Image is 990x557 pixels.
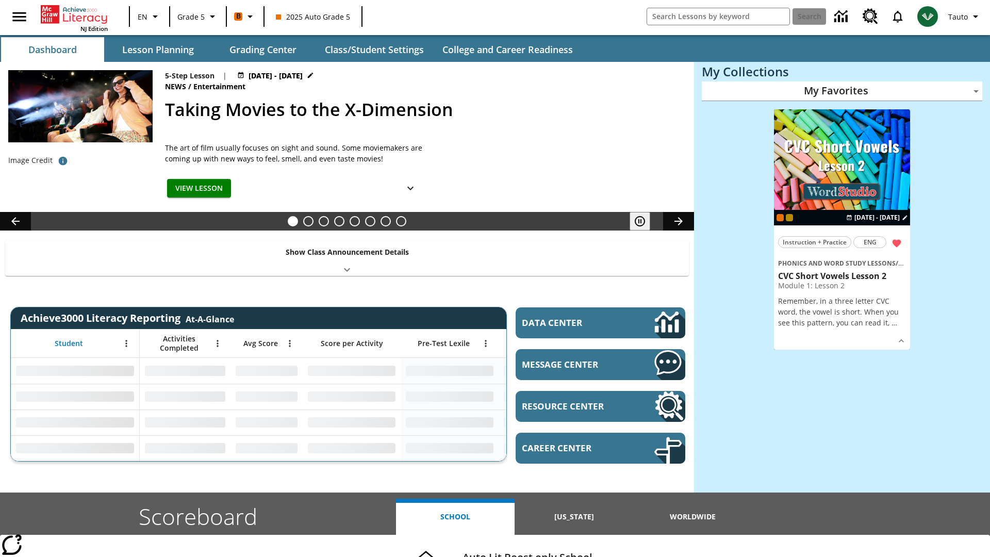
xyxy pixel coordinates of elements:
[887,234,906,253] button: Remove from Favorites
[434,37,581,62] button: College and Career Readiness
[892,318,897,327] span: …
[165,70,214,81] p: 5-Step Lesson
[499,358,597,384] div: No Data,
[864,237,877,248] span: ENG
[230,384,303,409] div: No Data,
[165,81,188,92] span: News
[844,213,910,222] button: Aug 28 - Aug 28 Choose Dates
[188,81,191,91] span: /
[319,216,329,226] button: Slide 3 What's the Big Idea?
[193,81,247,92] span: Entertainment
[778,296,906,328] p: Remember, in a three letter CVC word, the vowel is short. When you see this pattern, you can read...
[8,155,53,166] p: Image Credit
[948,11,968,22] span: Tauto
[630,212,661,231] div: Pause
[786,214,793,221] div: New 2025 class
[944,7,986,26] button: Profile/Settings
[828,3,856,31] a: Data Center
[522,358,623,370] span: Message Center
[334,216,344,226] button: Slide 4 One Idea, Lots of Hard Work
[778,271,906,282] h3: CVC Short Vowels Lesson 2
[516,307,685,338] a: Data Center
[140,384,230,409] div: No Data,
[522,400,623,412] span: Resource Center
[647,8,789,25] input: search field
[41,3,108,32] div: Home
[894,333,909,349] button: Show Details
[21,311,234,325] span: Achieve3000 Literacy Reporting
[167,179,231,198] button: View Lesson
[140,358,230,384] div: No Data,
[365,216,375,226] button: Slide 6 Career Lesson
[119,336,134,351] button: Open Menu
[138,11,147,22] span: EN
[499,384,597,409] div: No Data,
[41,4,108,25] a: Home
[140,435,230,461] div: No Data,
[350,216,360,226] button: Slide 5 Pre-release lesson
[896,258,904,268] span: /
[516,391,685,422] a: Resource Center, Will open in new tab
[4,2,35,32] button: Open side menu
[282,336,298,351] button: Open Menu
[515,499,633,535] button: [US_STATE]
[321,339,383,348] span: Score per Activity
[230,409,303,435] div: No Data,
[276,11,350,22] span: 2025 Auto Grade 5
[702,81,982,101] div: My Favorites
[243,339,278,348] span: Avg Score
[165,96,682,123] h2: Taking Movies to the X-Dimension
[516,349,685,380] a: Message Center
[396,499,515,535] button: School
[917,6,938,27] img: avatar image
[8,70,153,142] img: Panel in front of the seats sprays water mist to the happy audience at a 4DX-equipped theater.
[478,336,493,351] button: Open Menu
[230,435,303,461] div: No Data,
[400,179,421,198] button: Show Details
[177,11,205,22] span: Grade 5
[499,435,597,461] div: No Data,
[778,236,851,248] button: Instruction + Practice
[140,409,230,435] div: No Data,
[911,3,944,30] button: Select a new avatar
[516,433,685,464] a: Career Center
[783,237,847,248] span: Instruction + Practice
[230,358,303,384] div: No Data,
[5,240,689,276] div: Show Class Announcement Details
[898,259,952,268] span: CVC Short Vowels
[235,70,316,81] button: Aug 27 - Aug 27 Choose Dates
[884,3,911,30] a: Notifications
[223,70,227,81] span: |
[165,142,423,164] p: The art of film usually focuses on sight and sound. Some moviemakers are coming up with new ways ...
[55,339,83,348] span: Student
[186,312,234,325] div: At-A-Glance
[145,334,213,353] span: Activities Completed
[211,37,315,62] button: Grading Center
[778,257,906,269] span: Topic: Phonics and Word Study Lessons/CVC Short Vowels
[53,152,73,170] button: Photo credit: Photo by The Asahi Shimbun via Getty Images
[396,216,406,226] button: Slide 8 Sleepless in the Animal Kingdom
[777,214,784,221] div: Current Class
[317,37,432,62] button: Class/Student Settings
[210,336,225,351] button: Open Menu
[288,216,298,226] button: Slide 1 Taking Movies to the X-Dimension
[774,109,910,350] div: lesson details
[173,7,223,26] button: Grade: Grade 5, Select a grade
[854,213,900,222] span: [DATE] - [DATE]
[522,442,623,454] span: Career Center
[133,7,166,26] button: Language: EN, Select a language
[249,70,303,81] span: [DATE] - [DATE]
[499,409,597,435] div: No Data,
[663,212,694,231] button: Lesson carousel, Next
[853,236,886,248] button: ENG
[236,10,241,23] span: B
[522,317,619,329] span: Data Center
[778,259,896,268] span: Phonics and Word Study Lessons
[381,216,391,226] button: Slide 7 Making a Difference for the Planet
[1,37,104,62] button: Dashboard
[303,216,313,226] button: Slide 2 Cars of the Future?
[630,212,650,231] button: Pause
[634,499,752,535] button: Worldwide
